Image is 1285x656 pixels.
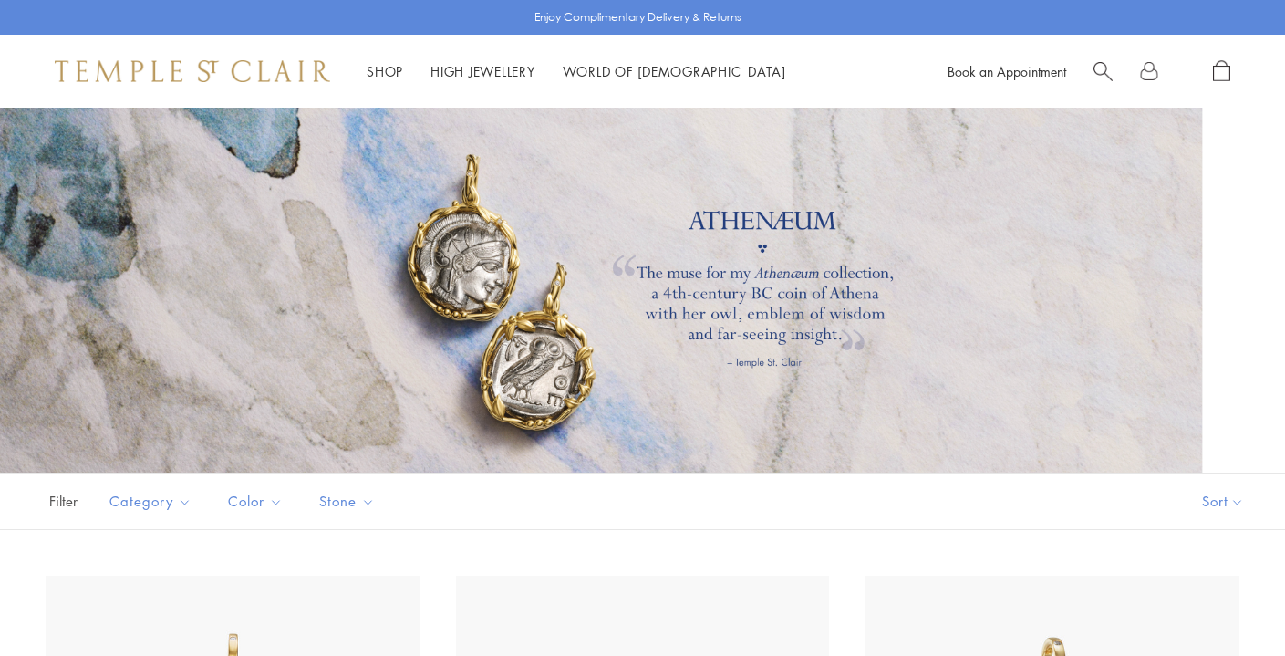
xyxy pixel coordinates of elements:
[310,490,389,513] span: Stone
[430,62,535,80] a: High JewelleryHigh Jewellery
[55,60,330,82] img: Temple St. Clair
[367,62,403,80] a: ShopShop
[96,481,205,522] button: Category
[1093,60,1113,83] a: Search
[306,481,389,522] button: Stone
[100,490,205,513] span: Category
[1161,474,1285,529] button: Show sort by
[367,60,786,83] nav: Main navigation
[1213,60,1230,83] a: Open Shopping Bag
[219,490,296,513] span: Color
[214,481,296,522] button: Color
[534,8,741,26] p: Enjoy Complimentary Delivery & Returns
[948,62,1066,80] a: Book an Appointment
[563,62,786,80] a: World of [DEMOGRAPHIC_DATA]World of [DEMOGRAPHIC_DATA]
